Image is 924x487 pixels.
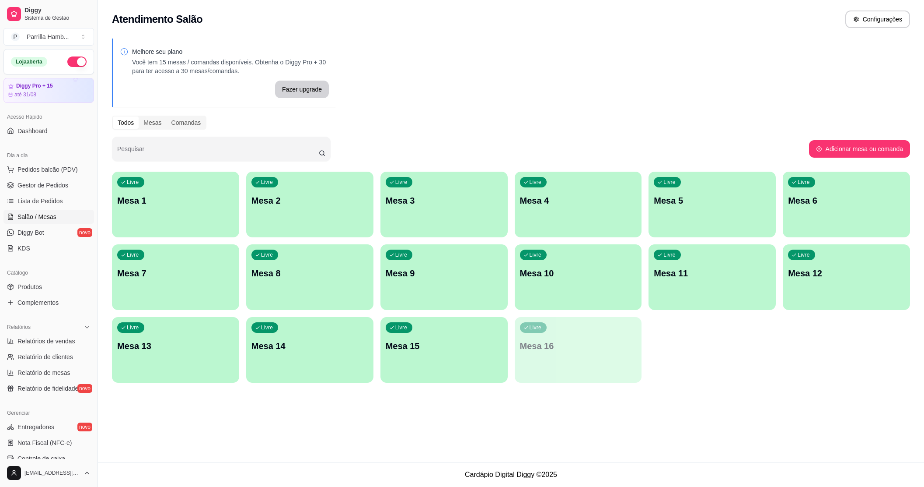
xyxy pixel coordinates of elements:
button: Configurações [845,11,910,28]
p: Livre [127,179,139,186]
a: Relatório de fidelidadenovo [3,381,94,395]
p: Mesa 4 [520,194,637,207]
a: DiggySistema de Gestão [3,4,94,25]
input: Pesquisar [117,148,319,157]
button: LivreMesa 12 [783,244,910,310]
button: LivreMesa 14 [246,317,373,383]
a: Dashboard [3,124,94,138]
p: Livre [127,324,139,331]
div: Acesso Rápido [3,110,94,124]
p: Mesa 16 [520,340,637,352]
button: LivreMesa 4 [515,172,642,237]
p: Livre [395,179,408,186]
button: [EMAIL_ADDRESS][DOMAIN_NAME] [3,462,94,483]
p: Mesa 13 [117,340,234,352]
a: Diggy Botnovo [3,226,94,240]
button: LivreMesa 3 [380,172,508,237]
button: LivreMesa 15 [380,317,508,383]
span: Diggy Bot [17,228,44,237]
button: Pedidos balcão (PDV) [3,162,94,176]
p: Mesa 6 [788,194,905,207]
span: [EMAIL_ADDRESS][DOMAIN_NAME] [24,469,80,476]
span: KDS [17,244,30,253]
button: Alterar Status [67,56,87,67]
div: Loja aberta [11,57,47,67]
button: LivreMesa 2 [246,172,373,237]
span: Relatórios de vendas [17,337,75,346]
p: Mesa 10 [520,267,637,279]
button: LivreMesa 1 [112,172,239,237]
a: Gestor de Pedidos [3,178,94,192]
a: Relatórios de vendas [3,334,94,348]
a: Relatório de clientes [3,350,94,364]
p: Livre [530,324,542,331]
p: Livre [798,179,810,186]
p: Livre [530,251,542,258]
div: Comandas [167,116,206,129]
div: Gerenciar [3,406,94,420]
p: Livre [663,179,676,186]
div: Todos [113,116,139,129]
p: Mesa 1 [117,194,234,207]
span: Salão / Mesas [17,212,56,221]
span: Controle de caixa [17,454,65,463]
a: Controle de caixa [3,452,94,466]
a: Lista de Pedidos [3,194,94,208]
div: Parrilla Hamb ... [27,32,69,41]
p: Livre [127,251,139,258]
a: Nota Fiscal (NFC-e) [3,436,94,450]
p: Mesa 5 [654,194,771,207]
button: LivreMesa 10 [515,244,642,310]
button: LivreMesa 8 [246,244,373,310]
div: Mesas [139,116,166,129]
button: LivreMesa 13 [112,317,239,383]
a: Produtos [3,280,94,294]
button: Fazer upgrade [275,81,329,98]
button: LivreMesa 11 [649,244,776,310]
p: Livre [530,179,542,186]
p: Livre [395,251,408,258]
p: Mesa 11 [654,267,771,279]
p: Mesa 2 [251,194,368,207]
a: KDS [3,241,94,255]
span: Relatório de fidelidade [17,384,78,393]
span: Relatórios [7,324,31,331]
span: Relatório de mesas [17,368,70,377]
button: LivreMesa 7 [112,244,239,310]
p: Livre [261,324,273,331]
a: Complementos [3,296,94,310]
a: Relatório de mesas [3,366,94,380]
p: Livre [395,324,408,331]
a: Entregadoresnovo [3,420,94,434]
p: Livre [798,251,810,258]
button: LivreMesa 5 [649,172,776,237]
p: Mesa 12 [788,267,905,279]
article: até 31/08 [14,91,36,98]
span: Entregadores [17,423,54,431]
h2: Atendimento Salão [112,12,202,26]
div: Dia a dia [3,148,94,162]
p: Você tem 15 mesas / comandas disponíveis. Obtenha o Diggy Pro + 30 para ter acesso a 30 mesas/com... [132,58,329,75]
p: Mesa 7 [117,267,234,279]
span: Complementos [17,298,59,307]
a: Diggy Pro + 15até 31/08 [3,78,94,103]
span: Nota Fiscal (NFC-e) [17,438,72,447]
div: Catálogo [3,266,94,280]
p: Mesa 15 [386,340,502,352]
article: Diggy Pro + 15 [16,83,53,89]
p: Livre [261,251,273,258]
button: Adicionar mesa ou comanda [809,140,910,158]
button: LivreMesa 6 [783,172,910,237]
span: Sistema de Gestão [24,14,91,21]
span: Dashboard [17,127,48,135]
button: Select a team [3,28,94,46]
p: Mesa 8 [251,267,368,279]
span: Lista de Pedidos [17,197,63,205]
button: LivreMesa 16 [515,317,642,383]
span: Pedidos balcão (PDV) [17,165,78,174]
a: Salão / Mesas [3,210,94,224]
p: Mesa 9 [386,267,502,279]
span: P [11,32,20,41]
p: Mesa 3 [386,194,502,207]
